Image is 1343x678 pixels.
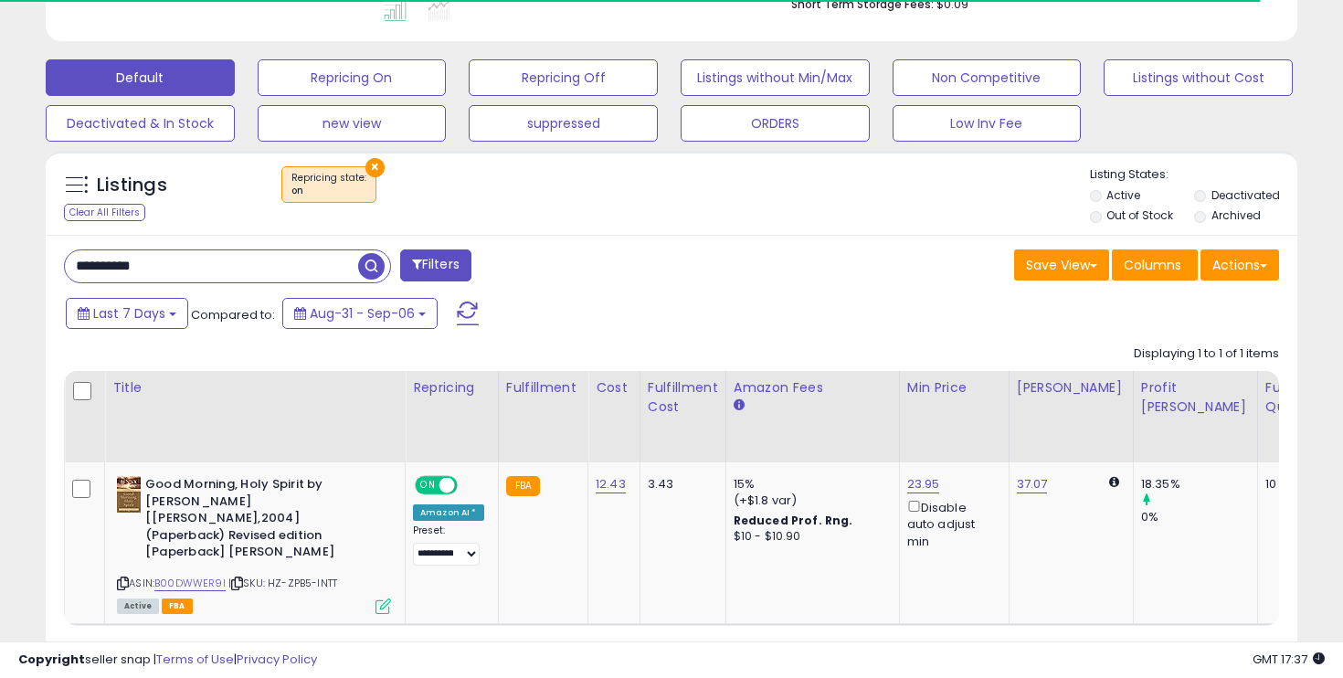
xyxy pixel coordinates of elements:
div: Min Price [907,378,1001,397]
div: 15% [734,476,885,493]
img: 41GbyBxQQ4L._SL40_.jpg [117,476,141,513]
div: Clear All Filters [64,204,145,221]
b: Good Morning, Holy Spirit by [PERSON_NAME] [[PERSON_NAME],2004] (Paperback) Revised edition [Pape... [145,476,367,566]
label: Out of Stock [1106,207,1173,223]
span: Repricing state : [291,171,366,198]
p: Listing States: [1090,166,1298,184]
button: Save View [1014,249,1109,281]
button: Low Inv Fee [893,105,1082,142]
button: Repricing On [258,59,447,96]
div: Profit [PERSON_NAME] [1141,378,1250,417]
div: Fulfillment [506,378,580,397]
a: 23.95 [907,475,940,493]
button: Non Competitive [893,59,1082,96]
div: Disable auto adjust min [907,497,995,550]
button: Listings without Cost [1104,59,1293,96]
button: ORDERS [681,105,870,142]
label: Active [1106,187,1140,203]
a: 12.43 [596,475,626,493]
button: Listings without Min/Max [681,59,870,96]
div: [PERSON_NAME] [1017,378,1126,397]
h5: Listings [97,173,167,198]
div: Preset: [413,524,484,566]
div: $10 - $10.90 [734,529,885,545]
div: Cost [596,378,632,397]
div: Amazon Fees [734,378,892,397]
div: on [291,185,366,197]
div: Repricing [413,378,491,397]
span: Last 7 Days [93,304,165,323]
button: Last 7 Days [66,298,188,329]
button: Actions [1200,249,1279,281]
strong: Copyright [18,651,85,668]
div: seller snap | | [18,652,317,669]
label: Deactivated [1211,187,1280,203]
b: Reduced Prof. Rng. [734,513,853,528]
a: 37.07 [1017,475,1048,493]
button: suppressed [469,105,658,142]
small: Amazon Fees. [734,397,745,414]
div: 18.35% [1141,476,1257,493]
div: Amazon AI * [413,504,484,521]
span: | SKU: HZ-ZPB5-INTT [228,576,337,590]
a: B00DWWER9I [154,576,226,591]
button: Deactivated & In Stock [46,105,235,142]
span: Aug-31 - Sep-06 [310,304,415,323]
div: 10 [1265,476,1322,493]
div: Displaying 1 to 1 of 1 items [1134,345,1279,363]
a: Privacy Policy [237,651,317,668]
span: All listings currently available for purchase on Amazon [117,599,159,614]
button: × [365,158,385,177]
span: Columns [1124,256,1181,274]
div: (+$1.8 var) [734,493,885,509]
span: FBA [162,599,193,614]
div: Fulfillable Quantity [1265,378,1328,417]
button: Repricing Off [469,59,658,96]
span: OFF [455,478,484,493]
button: Aug-31 - Sep-06 [282,298,438,329]
span: ON [417,478,439,493]
div: Fulfillment Cost [648,378,718,417]
a: Terms of Use [156,651,234,668]
button: Filters [400,249,471,281]
div: 3.43 [648,476,712,493]
div: Title [112,378,397,397]
button: new view [258,105,447,142]
span: 2025-09-14 17:37 GMT [1253,651,1325,668]
span: Compared to: [191,306,275,323]
div: ASIN: [117,476,391,611]
button: Columns [1112,249,1198,281]
button: Default [46,59,235,96]
label: Archived [1211,207,1261,223]
small: FBA [506,476,540,496]
div: 0% [1141,509,1257,525]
